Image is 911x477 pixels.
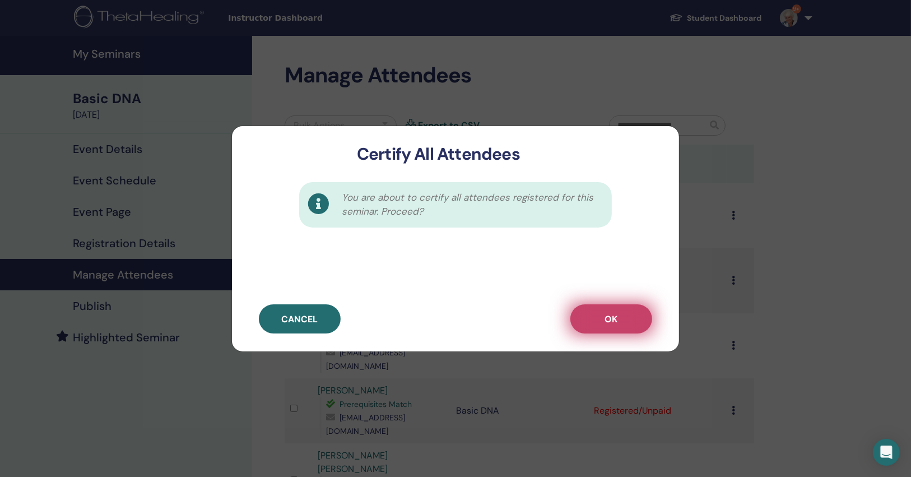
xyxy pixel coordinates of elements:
[605,313,618,325] span: OK
[282,313,318,325] span: Cancel
[873,439,900,466] div: Open Intercom Messenger
[342,191,599,219] span: You are about to certify all attendees registered for this seminar. Proceed?
[259,304,341,334] button: Cancel
[250,144,627,164] h3: Certify All Attendees
[570,304,652,334] button: OK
